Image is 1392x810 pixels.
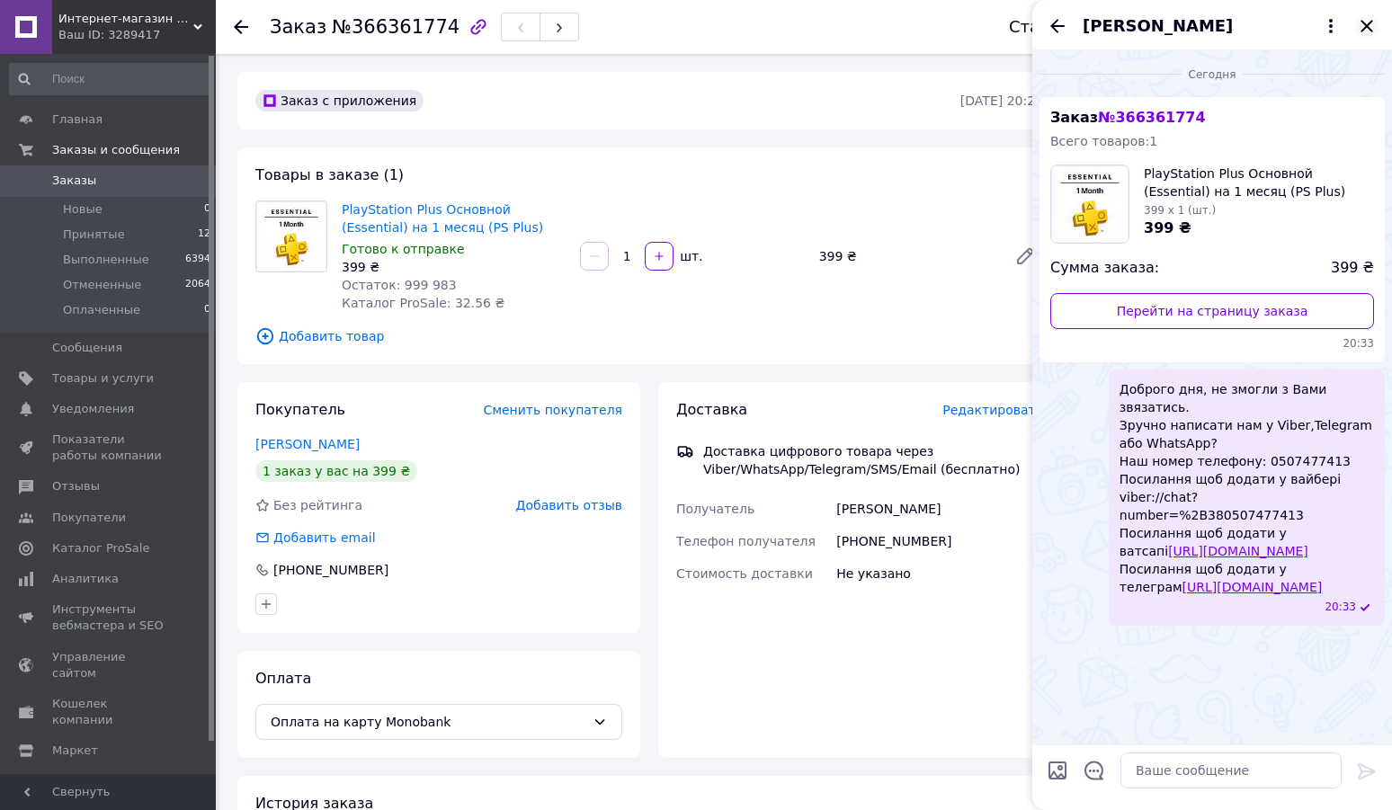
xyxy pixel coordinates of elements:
a: [URL][DOMAIN_NAME] [1168,544,1308,558]
span: Заказы [52,173,96,189]
button: Назад [1047,15,1068,37]
span: № 366361774 [1098,109,1205,126]
div: Заказ с приложения [255,90,424,111]
span: №366361774 [332,16,460,38]
span: Телефон получателя [676,534,816,548]
a: Редактировать [1007,238,1043,274]
span: Без рейтинга [273,498,362,512]
time: [DATE] 20:24 [960,93,1043,108]
span: Товары и услуги [52,370,154,387]
span: Отмененные [63,277,141,293]
div: Не указано [833,557,1047,590]
div: 399 ₴ [812,244,1000,269]
div: [PHONE_NUMBER] [272,561,390,579]
span: Готово к отправке [342,242,465,256]
span: Инструменты вебмастера и SEO [52,601,166,634]
span: 0 [204,302,210,318]
span: Заказы и сообщения [52,142,180,158]
span: Кошелек компании [52,696,166,728]
span: Каталог ProSale [52,540,149,556]
span: Оплата [255,670,311,687]
img: PlayStation Plus Основной (Essential) на 1 месяц (PS Plus) [256,201,326,271]
span: [PERSON_NAME] [1083,14,1233,38]
span: Аналитика [52,571,119,587]
span: Показатели работы компании [52,432,166,464]
button: [PERSON_NAME] [1083,14,1342,38]
div: 1 заказ у вас на 399 ₴ [255,460,417,482]
span: 6394 [185,252,210,268]
span: Сменить покупателя [484,403,622,417]
span: 399 ₴ [1144,219,1191,236]
span: Заказ [1050,109,1206,126]
span: 399 ₴ [1331,258,1374,279]
button: Закрыть [1356,15,1378,37]
div: Вернуться назад [234,18,248,36]
span: Остаток: 999 983 [342,278,457,292]
div: 399 ₴ [342,258,566,276]
div: 12.10.2025 [1040,65,1385,83]
span: Всего товаров: 1 [1050,134,1157,148]
span: Принятые [63,227,125,243]
div: Добавить email [272,529,378,547]
a: [PERSON_NAME] [255,437,360,451]
a: PlayStation Plus Основной (Essential) на 1 месяц (PS Plus) [342,202,543,235]
div: [PHONE_NUMBER] [833,525,1047,557]
span: Отзывы [52,478,100,494]
a: Перейти на страницу заказа [1050,293,1374,329]
span: Уведомления [52,401,134,417]
span: PlayStation Plus Основной (Essential) на 1 месяц (PS Plus) [1144,165,1374,200]
span: Каталог ProSale: 32.56 ₴ [342,296,504,310]
span: 20:33 12.10.2025 [1050,336,1374,352]
div: шт. [675,247,704,265]
span: Оплата на карту Monobank [271,712,585,732]
img: 3855091198_w100_h100_playstation-plus-osnovnoj.jpg [1051,165,1129,243]
span: Выполненные [63,252,149,268]
span: Интернет-магазин "Digital Product" [58,11,193,27]
button: Открыть шаблоны ответов [1083,759,1106,782]
div: Ваш ID: 3289417 [58,27,216,43]
span: Доставка [676,401,747,418]
div: Статус заказа [1009,18,1129,36]
span: Добавить товар [255,326,1043,346]
span: Управление сайтом [52,649,166,681]
span: Маркет [52,743,98,759]
span: 12 [198,227,210,243]
a: [URL][DOMAIN_NAME] [1182,580,1323,594]
input: Поиск [9,63,212,95]
span: Сумма заказа: [1050,258,1159,279]
div: Доставка цифрового товара через Viber/WhatsApp/Telegram/SMS/Email (бесплатно) [699,442,1048,478]
span: Стоимость доставки [676,566,813,581]
span: Редактировать [942,403,1043,417]
span: Заказ [270,16,326,38]
span: Получатель [676,502,754,516]
div: [PERSON_NAME] [833,493,1047,525]
span: 2064 [185,277,210,293]
span: Товары в заказе (1) [255,166,404,183]
span: Сегодня [1182,67,1244,83]
span: 0 [204,201,210,218]
span: Сообщения [52,340,122,356]
span: 399 x 1 (шт.) [1144,204,1216,217]
span: Покупатель [255,401,345,418]
span: Оплаченные [63,302,140,318]
span: Новые [63,201,103,218]
div: Добавить email [254,529,378,547]
span: Главная [52,111,103,128]
span: Добавить отзыв [516,498,622,512]
span: 20:33 12.10.2025 [1325,600,1356,615]
span: Покупатели [52,510,126,526]
span: Доброго дня, не змогли з Вами звязатись. Зручно написати нам у Viber,Telegram або WhatsApp? Наш н... [1120,380,1374,596]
